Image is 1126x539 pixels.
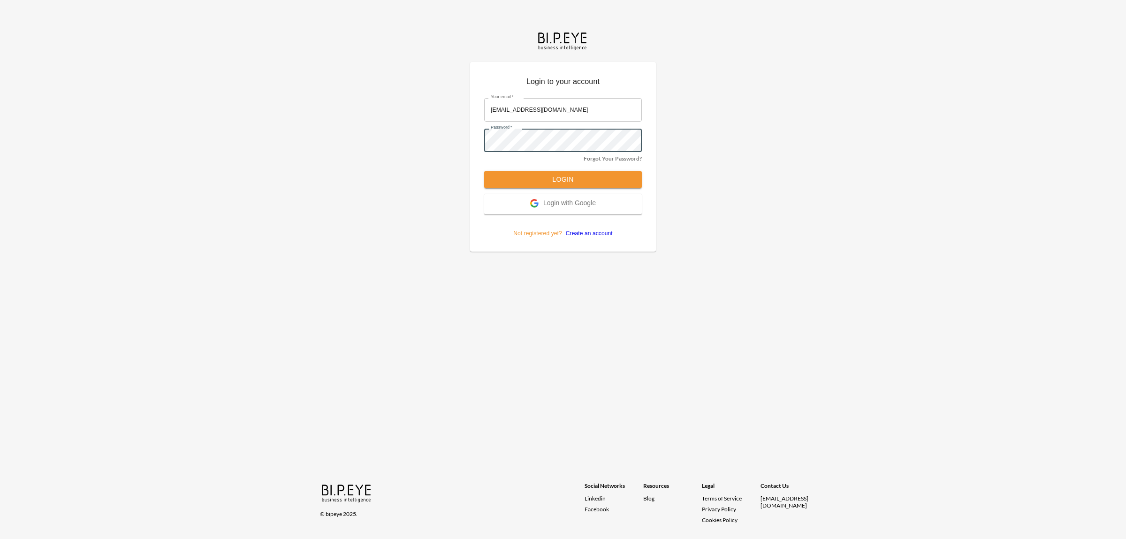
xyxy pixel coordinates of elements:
[585,495,606,502] span: Linkedin
[702,495,757,502] a: Terms of Service
[702,516,738,524] a: Cookies Policy
[543,199,596,208] span: Login with Google
[320,505,571,517] div: © bipeye 2025.
[562,230,613,237] a: Create an account
[585,482,643,495] div: Social Networks
[484,214,642,238] p: Not registered yet?
[491,124,512,131] label: Password
[643,495,654,502] a: Blog
[484,76,642,91] p: Login to your account
[320,482,374,503] img: bipeye-logo
[761,495,819,509] div: [EMAIL_ADDRESS][DOMAIN_NAME]
[702,506,736,513] a: Privacy Policy
[643,482,702,495] div: Resources
[484,171,642,188] button: Login
[702,482,761,495] div: Legal
[484,194,642,214] button: Login with Google
[585,495,643,502] a: Linkedin
[585,506,643,513] a: Facebook
[491,94,514,100] label: Your email
[584,155,642,162] a: Forgot Your Password?
[536,30,590,51] img: bipeye-logo
[761,482,819,495] div: Contact Us
[585,506,609,513] span: Facebook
